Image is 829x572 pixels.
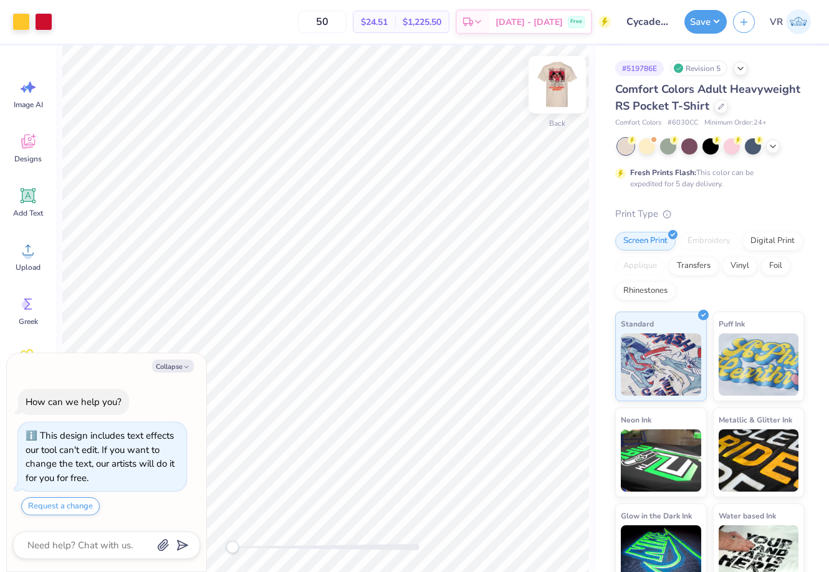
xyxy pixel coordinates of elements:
[298,11,347,33] input: – –
[13,208,43,218] span: Add Text
[615,257,665,275] div: Applique
[630,168,696,178] strong: Fresh Prints Flash:
[226,541,239,553] div: Accessibility label
[621,333,701,396] img: Standard
[786,9,811,34] img: Val Rhey Lodueta
[764,9,817,34] a: VR
[14,154,42,164] span: Designs
[684,10,727,34] button: Save
[722,257,757,275] div: Vinyl
[615,207,804,221] div: Print Type
[719,413,792,426] span: Metallic & Glitter Ink
[26,396,122,408] div: How can we help you?
[152,360,194,373] button: Collapse
[615,82,800,113] span: Comfort Colors Adult Heavyweight RS Pocket T-Shirt
[621,429,701,492] img: Neon Ink
[532,60,582,110] img: Back
[621,509,692,522] span: Glow in the Dark Ink
[549,118,565,129] div: Back
[615,232,676,250] div: Screen Print
[14,100,43,110] span: Image AI
[668,118,698,128] span: # 6030CC
[719,429,799,492] img: Metallic & Glitter Ink
[403,16,441,29] span: $1,225.50
[26,429,175,484] div: This design includes text effects our tool can't edit. If you want to change the text, our artist...
[617,9,678,34] input: Untitled Design
[630,167,783,189] div: This color can be expedited for 5 day delivery.
[742,232,803,250] div: Digital Print
[621,317,654,330] span: Standard
[621,413,651,426] span: Neon Ink
[361,16,388,29] span: $24.51
[16,262,41,272] span: Upload
[770,15,783,29] span: VR
[615,282,676,300] div: Rhinestones
[669,257,719,275] div: Transfers
[679,232,739,250] div: Embroidery
[719,317,745,330] span: Puff Ink
[615,118,661,128] span: Comfort Colors
[21,497,100,515] button: Request a change
[570,17,582,26] span: Free
[761,257,790,275] div: Foil
[719,509,776,522] span: Water based Ink
[670,60,727,76] div: Revision 5
[19,317,38,327] span: Greek
[719,333,799,396] img: Puff Ink
[704,118,767,128] span: Minimum Order: 24 +
[496,16,563,29] span: [DATE] - [DATE]
[615,60,664,76] div: # 519786E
